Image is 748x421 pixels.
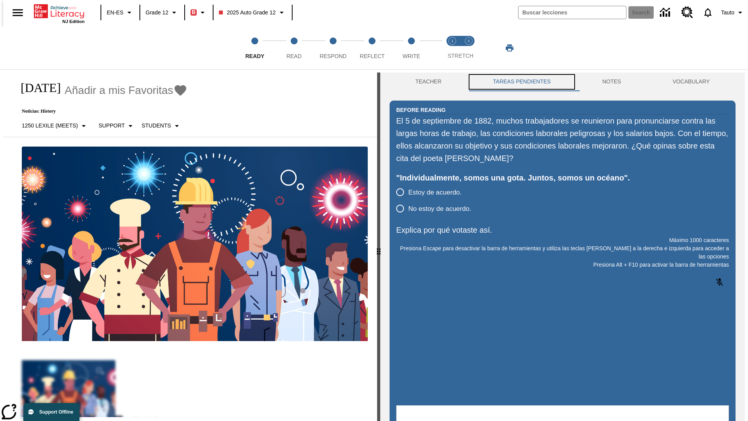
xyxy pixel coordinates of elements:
button: Stretch Read step 1 of 2 [441,27,464,69]
span: Ready [245,53,265,59]
button: Haga clic para activar la función de reconocimiento de voz [710,273,729,292]
button: Seleccionar estudiante [138,119,184,133]
span: Añadir a mis Favoritas [65,84,173,97]
span: Estoy de acuerdo. [408,188,462,198]
p: Presiona Escape para desactivar la barra de herramientas y utiliza las teclas [PERSON_NAME] a la ... [396,244,729,261]
span: EN-ES [107,9,123,17]
button: Ready step 1 of 5 [232,27,277,69]
div: reading [3,73,377,417]
button: TAREAS PENDIENTES [467,73,577,91]
button: Read step 2 of 5 [271,27,316,69]
span: Tauto [721,9,734,17]
text: 2 [467,39,469,43]
button: Seleccione Lexile, 1250 Lexile (Meets) [19,119,92,133]
span: Reflect [360,53,385,59]
div: Instructional Panel Tabs [390,73,736,91]
h1: [DATE] [12,81,61,95]
div: activity [380,73,745,421]
span: Grade 12 [146,9,168,17]
span: Support Offline [39,409,73,415]
span: No estoy de acuerdo. [408,204,471,214]
button: Respond step 3 of 5 [310,27,356,69]
p: Explica por qué votaste así. [396,224,729,236]
input: search field [519,6,626,19]
button: VOCABULARY [647,73,736,91]
text: 1 [451,39,453,43]
div: Portada [34,3,85,24]
img: A banner with a blue background shows an illustrated row of diverse men and women dressed in clot... [22,147,368,341]
button: Añadir a mis Favoritas - Día del Trabajo [65,83,187,97]
button: Reflect step 4 of 5 [349,27,395,69]
a: Notificaciones [698,2,718,23]
span: NJ Edition [62,19,85,24]
body: Explica por qué votaste así. Máximo 1000 caracteres Presiona Alt + F10 para activar la barra de h... [3,6,114,13]
button: Boost El color de la clase es rojo. Cambiar el color de la clase. [187,5,210,19]
button: Write step 5 of 5 [389,27,434,69]
p: Support [99,122,125,130]
button: Language: EN-ES, Selecciona un idioma [104,5,137,19]
button: Tipo de apoyo, Support [95,119,138,133]
button: Teacher [390,73,467,91]
button: Abrir el menú lateral [6,1,29,24]
span: 2025 Auto Grade 12 [219,9,275,17]
p: Noticias: History [12,108,187,114]
button: Grado: Grade 12, Elige un grado [143,5,182,19]
div: El 5 de septiembre de 1882, muchos trabajadores se reunieron para pronunciarse contra las largas ... [396,115,729,165]
button: Class: 2025 Auto Grade 12, Selecciona una clase [216,5,289,19]
span: Write [402,53,420,59]
div: Pulsa la tecla de intro o la barra espaciadora y luego presiona las flechas de derecha e izquierd... [377,73,380,421]
span: Read [286,53,302,59]
button: Stretch Respond step 2 of 2 [457,27,480,69]
h2: Before Reading [396,106,446,114]
span: B [192,7,196,17]
div: poll [396,184,478,217]
button: Imprimir [497,41,522,55]
span: STRETCH [448,53,473,59]
button: NOTES [577,73,647,91]
p: Students [141,122,171,130]
p: Presiona Alt + F10 para activar la barra de herramientas [396,261,729,269]
a: Centro de recursos, Se abrirá en una pestaña nueva. [677,2,698,23]
div: "Individualmente, somos una gota. Juntos, somos un océano". [396,172,729,184]
button: Perfil/Configuración [718,5,748,19]
button: Support Offline [23,403,79,421]
p: Máximo 1000 caracteres [396,236,729,244]
a: Centro de información [655,2,677,23]
span: Respond [319,53,346,59]
p: 1250 Lexile (Meets) [22,122,78,130]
